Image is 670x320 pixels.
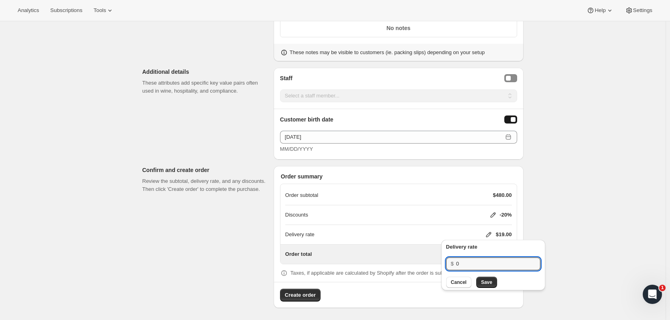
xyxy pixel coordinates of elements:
[142,68,267,76] p: Additional details
[290,49,485,57] p: These notes may be visible to customers (ie. packing slips) depending on your setup
[451,261,454,267] span: $
[280,74,292,83] span: Staff
[50,7,82,14] span: Subscriptions
[643,285,662,304] iframe: Intercom live chat
[446,277,471,288] button: Cancel
[290,269,458,277] p: Taxes, if applicable are calculated by Shopify after the order is submitted
[451,279,467,286] span: Cancel
[45,5,87,16] button: Subscriptions
[142,79,267,95] p: These attributes add specific key value pairs often used in wine, hospitality, and compliance.
[476,277,497,288] button: Save
[504,74,517,82] button: Staff Selector
[595,7,605,14] span: Help
[285,250,312,258] p: Order total
[446,243,540,251] p: Delivery rate
[285,191,318,199] p: Order subtotal
[13,5,44,16] button: Analytics
[142,177,267,193] p: Review the subtotal, delivery rate, and any discounts. Then click 'Create order' to complete the ...
[504,115,517,124] button: Birthday Selector
[499,211,512,219] p: -20%
[496,231,512,239] p: $19.00
[93,7,106,14] span: Tools
[281,172,517,180] p: Order summary
[280,115,333,124] span: Customer birth date
[659,285,666,291] span: 1
[89,5,119,16] button: Tools
[620,5,657,16] button: Settings
[633,7,652,14] span: Settings
[285,291,316,299] span: Create order
[481,279,492,286] span: Save
[582,5,618,16] button: Help
[285,211,308,219] p: Discounts
[285,231,315,239] p: Delivery rate
[285,24,512,32] p: No notes
[493,191,512,199] p: $480.00
[142,166,267,174] p: Confirm and create order
[18,7,39,14] span: Analytics
[280,289,321,302] button: Create order
[280,146,313,152] span: MM/DD/YYYY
